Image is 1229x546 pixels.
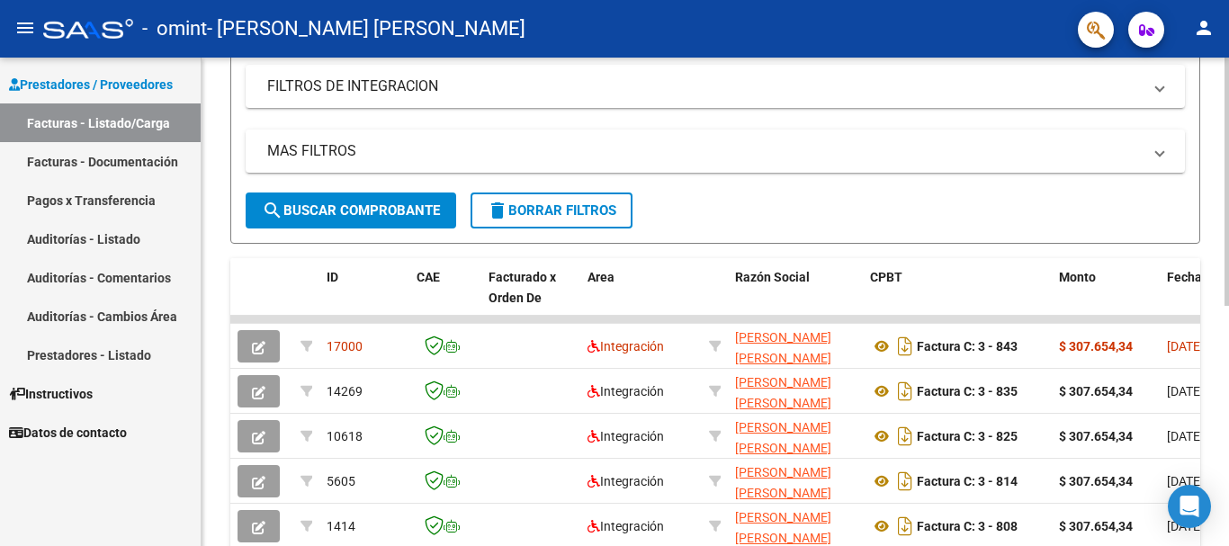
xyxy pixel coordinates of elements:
span: Integración [588,474,664,488]
span: Facturado x Orden De [489,270,556,305]
datatable-header-cell: Razón Social [728,258,863,337]
span: - [PERSON_NAME] [PERSON_NAME] [207,9,525,49]
div: 27355675292 [735,327,856,365]
span: [PERSON_NAME] [PERSON_NAME] [735,375,831,410]
i: Descargar documento [893,332,917,361]
span: Integración [588,384,664,398]
span: 10618 [327,429,363,443]
strong: Factura C: 3 - 835 [917,384,1018,398]
mat-panel-title: MAS FILTROS [267,141,1142,161]
datatable-header-cell: Monto [1052,258,1160,337]
button: Buscar Comprobante [246,192,456,228]
span: [DATE] [1167,339,1204,354]
span: [PERSON_NAME] [PERSON_NAME] [735,420,831,455]
datatable-header-cell: CAE [409,258,481,337]
div: Open Intercom Messenger [1168,485,1211,528]
div: 27355675292 [735,417,856,455]
datatable-header-cell: Facturado x Orden De [481,258,580,337]
span: [DATE] [1167,384,1204,398]
mat-expansion-panel-header: FILTROS DE INTEGRACION [246,65,1185,108]
span: Datos de contacto [9,423,127,443]
span: Integración [588,519,664,533]
span: ID [327,270,338,284]
span: Area [588,270,614,284]
span: Borrar Filtros [487,202,616,219]
span: Instructivos [9,384,93,404]
mat-icon: delete [487,200,508,221]
div: 27355675292 [735,462,856,500]
i: Descargar documento [893,467,917,496]
span: Razón Social [735,270,810,284]
button: Borrar Filtros [471,192,632,228]
mat-icon: menu [14,17,36,39]
span: [DATE] [1167,519,1204,533]
i: Descargar documento [893,422,917,451]
span: [PERSON_NAME] [PERSON_NAME] [735,330,831,365]
span: 1414 [327,519,355,533]
strong: Factura C: 3 - 825 [917,429,1018,443]
span: CPBT [870,270,902,284]
span: Integración [588,339,664,354]
strong: Factura C: 3 - 808 [917,519,1018,533]
span: 17000 [327,339,363,354]
mat-icon: search [262,200,283,221]
strong: Factura C: 3 - 843 [917,339,1018,354]
span: - omint [142,9,207,49]
div: 27355675292 [735,507,856,545]
span: Monto [1059,270,1096,284]
div: 27355675292 [735,372,856,410]
mat-expansion-panel-header: MAS FILTROS [246,130,1185,173]
strong: $ 307.654,34 [1059,429,1133,443]
span: [PERSON_NAME] [PERSON_NAME] [735,465,831,500]
span: Buscar Comprobante [262,202,440,219]
datatable-header-cell: ID [319,258,409,337]
span: [DATE] [1167,429,1204,443]
mat-icon: person [1193,17,1215,39]
strong: $ 307.654,34 [1059,519,1133,533]
strong: $ 307.654,34 [1059,474,1133,488]
strong: $ 307.654,34 [1059,339,1133,354]
span: 5605 [327,474,355,488]
span: 14269 [327,384,363,398]
span: CAE [417,270,440,284]
strong: Factura C: 3 - 814 [917,474,1018,488]
datatable-header-cell: CPBT [863,258,1052,337]
datatable-header-cell: Area [580,258,702,337]
i: Descargar documento [893,512,917,541]
span: [PERSON_NAME] [PERSON_NAME] [735,510,831,545]
mat-panel-title: FILTROS DE INTEGRACION [267,76,1142,96]
span: Integración [588,429,664,443]
span: [DATE] [1167,474,1204,488]
strong: $ 307.654,34 [1059,384,1133,398]
i: Descargar documento [893,377,917,406]
span: Prestadores / Proveedores [9,75,173,94]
